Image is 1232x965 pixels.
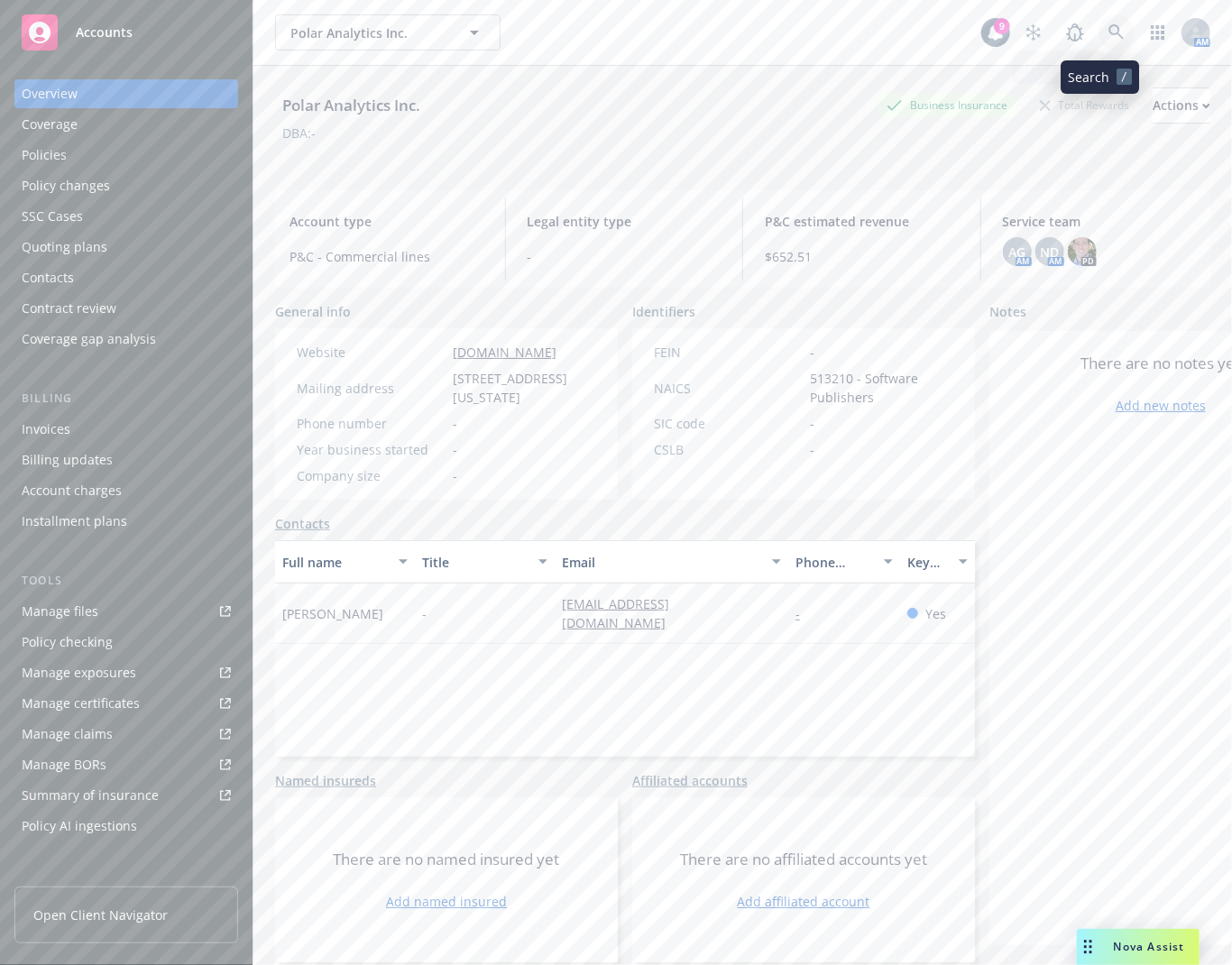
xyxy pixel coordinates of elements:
[562,595,680,631] a: [EMAIL_ADDRESS][DOMAIN_NAME]
[1040,243,1059,262] span: ND
[22,415,70,444] div: Invoices
[14,446,238,474] a: Billing updates
[14,390,238,408] div: Billing
[738,892,870,911] a: Add affiliated account
[297,343,446,362] div: Website
[14,79,238,108] a: Overview
[14,294,238,323] a: Contract review
[422,604,427,623] span: -
[22,507,127,536] div: Installment plans
[22,597,98,626] div: Manage files
[1016,14,1052,51] a: Stop snowing
[22,476,122,505] div: Account charges
[275,514,330,533] a: Contacts
[14,781,238,810] a: Summary of insurance
[22,446,113,474] div: Billing updates
[415,540,555,584] button: Title
[14,7,238,58] a: Accounts
[14,476,238,505] a: Account charges
[22,171,110,200] div: Policy changes
[275,94,428,117] div: Polar Analytics Inc.
[22,689,140,718] div: Manage certificates
[810,369,953,407] span: 513210 - Software Publishers
[22,325,156,354] div: Coverage gap analysis
[795,605,814,622] a: -
[282,604,383,623] span: [PERSON_NAME]
[14,202,238,231] a: SSC Cases
[1077,929,1200,965] button: Nova Assist
[453,344,556,361] a: [DOMAIN_NAME]
[878,94,1016,116] div: Business Insurance
[528,247,722,266] span: -
[1153,87,1210,124] button: Actions
[14,325,238,354] a: Coverage gap analysis
[297,466,446,485] div: Company size
[22,263,74,292] div: Contacts
[14,720,238,749] a: Manage claims
[680,849,927,870] span: There are no affiliated accounts yet
[14,233,238,262] a: Quoting plans
[994,18,1010,34] div: 9
[795,553,873,572] div: Phone number
[22,628,113,657] div: Policy checking
[14,812,238,841] a: Policy AI ingestions
[1140,14,1176,51] a: Switch app
[1003,212,1197,231] span: Service team
[22,658,136,687] div: Manage exposures
[14,597,238,626] a: Manage files
[275,14,501,51] button: Polar Analytics Inc.
[22,79,78,108] div: Overview
[22,812,137,841] div: Policy AI ingestions
[788,540,900,584] button: Phone number
[297,379,446,398] div: Mailing address
[654,414,803,433] div: SIC code
[1057,14,1093,51] a: Report a Bug
[654,343,803,362] div: FEIN
[14,263,238,292] a: Contacts
[33,905,168,924] span: Open Client Navigator
[14,110,238,139] a: Coverage
[14,658,238,687] a: Manage exposures
[765,247,959,266] span: $652.51
[275,302,351,321] span: General info
[989,302,1026,324] span: Notes
[14,750,238,779] a: Manage BORs
[654,379,803,398] div: NAICS
[1068,237,1097,266] img: photo
[907,553,948,572] div: Key contact
[22,141,67,170] div: Policies
[386,892,507,911] a: Add named insured
[1116,396,1206,415] a: Add new notes
[282,553,388,572] div: Full name
[654,440,803,459] div: CSLB
[810,440,814,459] span: -
[1099,14,1135,51] a: Search
[1031,94,1138,116] div: Total Rewards
[453,466,457,485] span: -
[14,141,238,170] a: Policies
[453,414,457,433] span: -
[22,202,83,231] div: SSC Cases
[562,553,761,572] div: Email
[810,343,814,362] span: -
[290,23,446,42] span: Polar Analytics Inc.
[334,849,560,870] span: There are no named insured yet
[1153,88,1210,123] div: Actions
[22,781,159,810] div: Summary of insurance
[632,771,748,790] a: Affiliated accounts
[22,720,113,749] div: Manage claims
[1008,243,1025,262] span: AG
[925,604,946,623] span: Yes
[765,212,959,231] span: P&C estimated revenue
[290,247,483,266] span: P&C - Commercial lines
[14,572,238,590] div: Tools
[14,415,238,444] a: Invoices
[1114,939,1185,954] span: Nova Assist
[900,540,975,584] button: Key contact
[282,124,316,142] div: DBA: -
[22,750,106,779] div: Manage BORs
[555,540,788,584] button: Email
[632,302,695,321] span: Identifiers
[290,212,483,231] span: Account type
